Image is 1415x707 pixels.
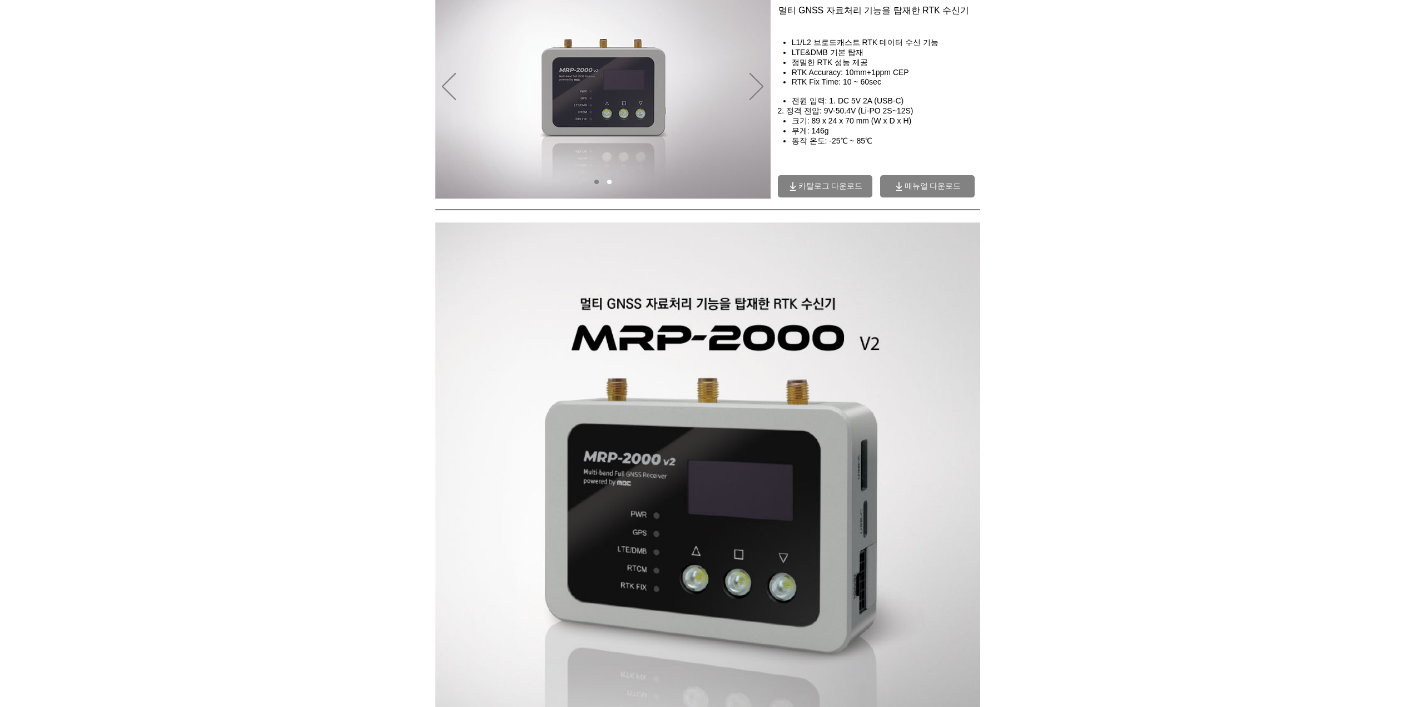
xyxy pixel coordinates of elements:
span: 동작 온도: -25℃ ~ 85℃ [792,136,872,145]
span: 카탈로그 다운로드 [798,181,863,191]
span: RTK Accuracy: 10mm+1ppm CEP [792,68,909,77]
button: 다음 [749,73,763,102]
span: RTK Fix Time: 10 ~ 60sec [792,77,881,86]
a: 01 [594,180,599,184]
button: 이전 [442,73,456,102]
span: 무게: 146g [792,126,829,135]
a: 02 [607,180,612,184]
nav: 슬라이드 [590,180,615,184]
a: 매뉴얼 다운로드 [880,175,975,197]
span: 크기: 89 x 24 x 70 mm (W x D x H) [792,116,911,125]
span: 2. 정격 전압: 9V-50.4V (Li-PO 2S~12S) [778,106,913,115]
span: 전원 입력: 1. DC 5V 2A (USB-C) [792,96,903,105]
span: 정밀한 RTK 성능 제공 [792,58,868,67]
a: 카탈로그 다운로드 [778,175,872,197]
span: 매뉴얼 다운로드 [905,181,961,191]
